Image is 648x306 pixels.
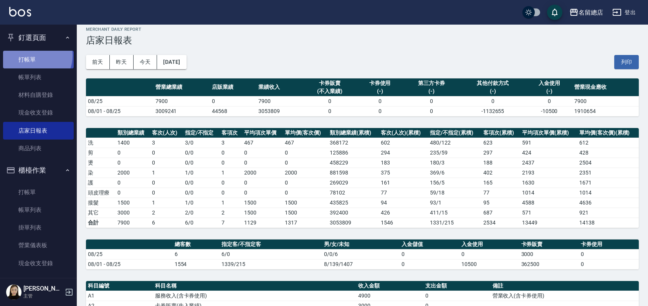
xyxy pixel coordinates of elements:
button: 今天 [134,55,157,69]
div: 第三方卡券 [405,79,458,87]
td: 612 [577,138,639,148]
td: 375 [379,168,428,178]
th: 客項次(累積) [481,128,520,138]
td: 1317 [283,218,328,228]
td: 0 [400,259,460,269]
div: (-) [528,87,570,95]
td: 2 [150,208,183,218]
button: 前天 [86,55,110,69]
td: 0 [150,188,183,198]
a: 掛單列表 [3,219,74,236]
td: 183 [379,158,428,168]
td: 59 / 18 [428,188,481,198]
td: 2000 [283,168,328,178]
td: 08/25 [86,249,173,259]
td: 4636 [577,198,639,208]
td: 95 [481,198,520,208]
th: 客項次 [220,128,242,138]
td: 服務收入(含卡券使用) [153,291,356,301]
a: 店家日報表 [3,122,74,140]
td: 1339/215 [220,259,322,269]
td: 424 [520,148,577,158]
div: (不入業績) [305,87,355,95]
th: 類別總業績(累積) [328,128,379,138]
a: 現金收支登錄 [3,104,74,121]
td: 426 [379,208,428,218]
td: 1630 [520,178,577,188]
td: 1500 [242,208,283,218]
th: 卡券販賣 [519,239,579,249]
a: 商品列表 [3,140,74,157]
td: 3 / 0 [183,138,220,148]
td: 165 [481,178,520,188]
td: 392400 [328,208,379,218]
td: 687 [481,208,520,218]
td: 14138 [577,218,639,228]
td: 3 [150,138,183,148]
a: 營業儀表板 [3,236,74,254]
td: 428 [577,148,639,158]
th: 業績收入 [256,78,303,96]
td: 營業收入(含卡券使用) [491,291,639,301]
a: 帳單列表 [3,201,74,219]
td: 3053809 [256,106,303,116]
td: 77 [481,188,520,198]
h3: 店家日報表 [86,35,639,46]
h5: [PERSON_NAME] [23,285,63,293]
td: 435825 [328,198,379,208]
div: 入金使用 [528,79,570,87]
td: 93 / 1 [428,198,481,208]
a: 材料自購登錄 [3,86,74,104]
th: 支出金額 [423,281,491,291]
td: 2193 [520,168,577,178]
td: 1 / 0 [183,168,220,178]
a: 高階收支登錄 [3,272,74,290]
td: 2534 [481,218,520,228]
td: 0 [400,249,460,259]
a: 現金收支登錄 [3,254,74,272]
td: 6/0 [183,218,220,228]
td: 0 [460,249,519,259]
td: 7900 [116,218,150,228]
div: (-) [405,87,458,95]
td: 護 [86,178,116,188]
td: 0/0/6 [322,249,400,259]
th: 單均價(客次價) [283,128,328,138]
div: 卡券販賣 [305,79,355,87]
td: 0 [242,158,283,168]
td: A1 [86,291,153,301]
td: 156 / 5 [428,178,481,188]
th: 卡券使用 [579,239,639,249]
h2: Merchant Daily Report [86,27,639,32]
td: 125886 [328,148,379,158]
td: 1 [220,168,242,178]
td: 0 [220,188,242,198]
td: 0 [150,178,183,188]
td: 0 [116,188,150,198]
td: 13449 [520,218,577,228]
td: 0 [210,96,256,106]
td: 77 [379,188,428,198]
td: 235 / 59 [428,148,481,158]
div: (-) [359,87,401,95]
td: 1014 [577,188,639,198]
td: 7900 [154,96,210,106]
td: 602 [379,138,428,148]
td: 6/0 [220,249,322,259]
td: 0 [283,178,328,188]
button: 櫃檯作業 [3,160,74,180]
td: 0 [526,96,572,106]
td: 3009241 [154,106,210,116]
td: 1910654 [572,106,639,116]
td: 2351 [577,168,639,178]
td: 0 [403,106,460,116]
td: 0 [403,96,460,106]
td: 1546 [379,218,428,228]
th: 平均項次單價 [242,128,283,138]
td: 1331/215 [428,218,481,228]
td: 44568 [210,106,256,116]
button: 昨天 [110,55,134,69]
div: 其他付款方式 [461,79,524,87]
td: 571 [520,208,577,218]
td: 0 [116,178,150,188]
